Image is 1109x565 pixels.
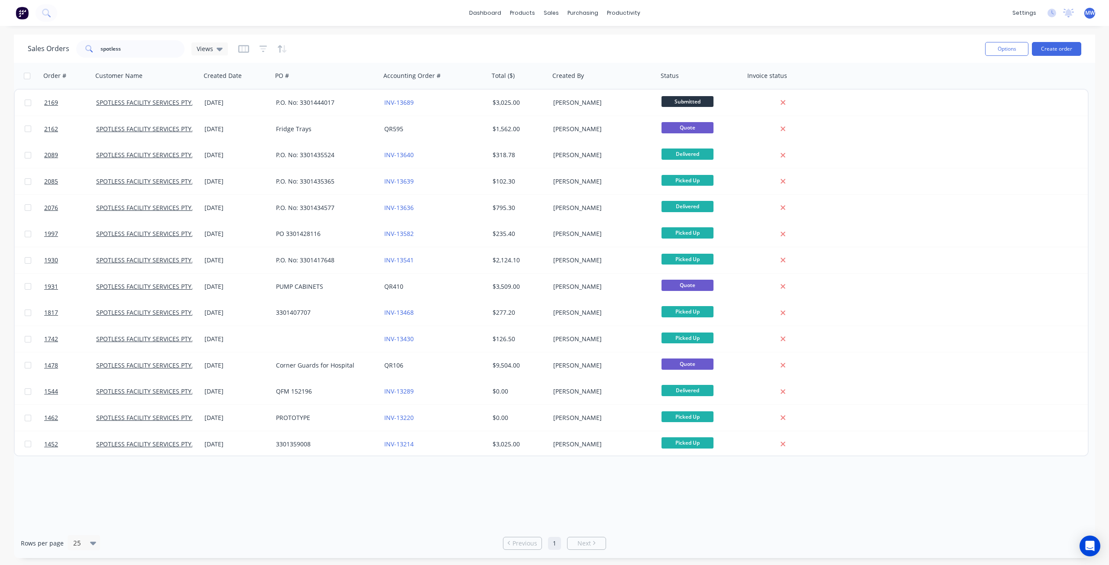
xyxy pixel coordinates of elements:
[1008,6,1041,19] div: settings
[276,387,372,396] div: QFM 152196
[204,203,269,212] div: [DATE]
[276,98,372,107] div: P.O. No: 3301444017
[276,203,372,212] div: P.O. No: 3301434577
[553,151,649,159] div: [PERSON_NAME]
[662,201,713,212] span: Delivered
[563,6,603,19] div: purchasing
[553,440,649,449] div: [PERSON_NAME]
[493,308,544,317] div: $277.20
[493,98,544,107] div: $3,025.00
[204,308,269,317] div: [DATE]
[384,125,403,133] a: QR595
[553,256,649,265] div: [PERSON_NAME]
[276,125,372,133] div: Fridge Trays
[16,6,29,19] img: Factory
[553,413,649,422] div: [PERSON_NAME]
[204,387,269,396] div: [DATE]
[1032,42,1081,56] button: Create order
[44,352,96,378] a: 1478
[95,71,143,80] div: Customer Name
[662,306,713,317] span: Picked Up
[276,413,372,422] div: PROTOTYPE
[44,361,58,370] span: 1478
[96,440,206,448] a: SPOTLESS FACILITY SERVICES PTY. LTD
[553,125,649,133] div: [PERSON_NAME]
[662,333,713,343] span: Picked Up
[553,308,649,317] div: [PERSON_NAME]
[493,440,544,449] div: $3,025.00
[44,378,96,404] a: 1544
[553,98,649,107] div: [PERSON_NAME]
[662,149,713,159] span: Delivered
[493,203,544,212] div: $795.30
[662,437,713,448] span: Picked Up
[204,361,269,370] div: [DATE]
[276,256,372,265] div: P.O. No: 3301417648
[553,282,649,291] div: [PERSON_NAME]
[96,177,206,185] a: SPOTLESS FACILITY SERVICES PTY. LTD
[44,203,58,212] span: 2076
[662,254,713,265] span: Picked Up
[661,71,679,80] div: Status
[204,413,269,422] div: [DATE]
[662,96,713,107] span: Submitted
[44,151,58,159] span: 2089
[44,195,96,221] a: 2076
[276,440,372,449] div: 3301359008
[44,247,96,273] a: 1930
[662,385,713,396] span: Delivered
[276,151,372,159] div: P.O. No: 3301435524
[1080,536,1100,556] div: Open Intercom Messenger
[96,229,206,238] a: SPOTLESS FACILITY SERVICES PTY. LTD
[553,229,649,238] div: [PERSON_NAME]
[276,229,372,238] div: PO 3301428116
[44,387,58,396] span: 1544
[44,405,96,431] a: 1462
[44,282,58,291] span: 1931
[384,282,403,291] a: QR410
[662,227,713,238] span: Picked Up
[44,229,58,238] span: 1997
[43,71,66,80] div: Order #
[204,256,269,265] div: [DATE]
[28,45,69,53] h1: Sales Orders
[275,71,289,80] div: PO #
[96,256,206,264] a: SPOTLESS FACILITY SERVICES PTY. LTD
[44,335,58,343] span: 1742
[603,6,645,19] div: productivity
[492,71,515,80] div: Total ($)
[276,282,372,291] div: PUMP CABINETS
[44,142,96,168] a: 2089
[204,125,269,133] div: [DATE]
[101,40,185,58] input: Search...
[384,151,414,159] a: INV-13640
[577,539,591,548] span: Next
[493,151,544,159] div: $318.78
[384,98,414,107] a: INV-13689
[465,6,506,19] a: dashboard
[44,440,58,449] span: 1452
[384,177,414,185] a: INV-13639
[204,151,269,159] div: [DATE]
[493,335,544,343] div: $126.50
[662,358,713,369] span: Quote
[44,413,58,422] span: 1462
[384,413,414,422] a: INV-13220
[493,177,544,186] div: $102.30
[44,431,96,457] a: 1452
[44,308,58,317] span: 1817
[44,221,96,247] a: 1997
[553,335,649,343] div: [PERSON_NAME]
[204,335,269,343] div: [DATE]
[383,71,441,80] div: Accounting Order #
[44,90,96,116] a: 2169
[384,203,414,212] a: INV-13636
[96,387,206,395] a: SPOTLESS FACILITY SERVICES PTY. LTD
[276,308,372,317] div: 3301407707
[21,539,64,548] span: Rows per page
[553,387,649,396] div: [PERSON_NAME]
[493,387,544,396] div: $0.00
[44,300,96,326] a: 1817
[493,361,544,370] div: $9,504.00
[96,282,206,291] a: SPOTLESS FACILITY SERVICES PTY. LTD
